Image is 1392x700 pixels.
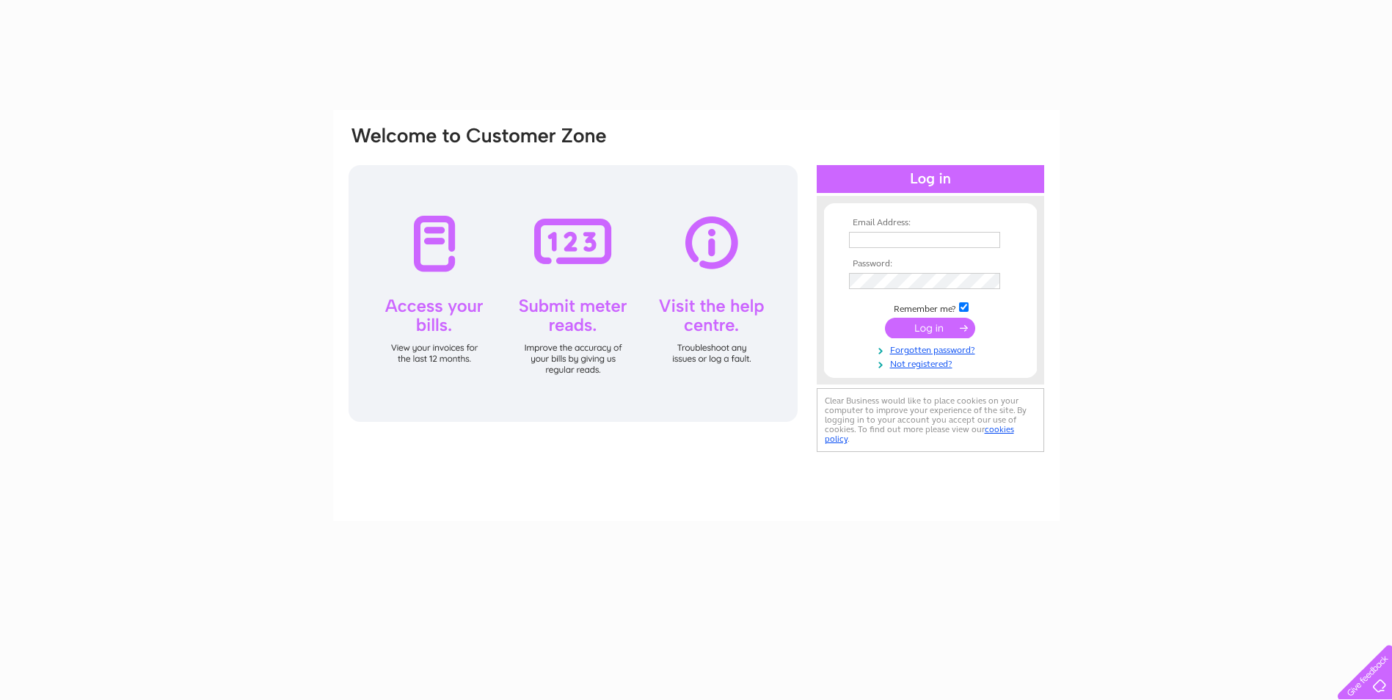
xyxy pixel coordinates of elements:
[845,218,1016,228] th: Email Address:
[849,356,1016,370] a: Not registered?
[885,318,975,338] input: Submit
[845,259,1016,269] th: Password:
[849,342,1016,356] a: Forgotten password?
[817,388,1044,452] div: Clear Business would like to place cookies on your computer to improve your experience of the sit...
[825,424,1014,444] a: cookies policy
[845,300,1016,315] td: Remember me?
